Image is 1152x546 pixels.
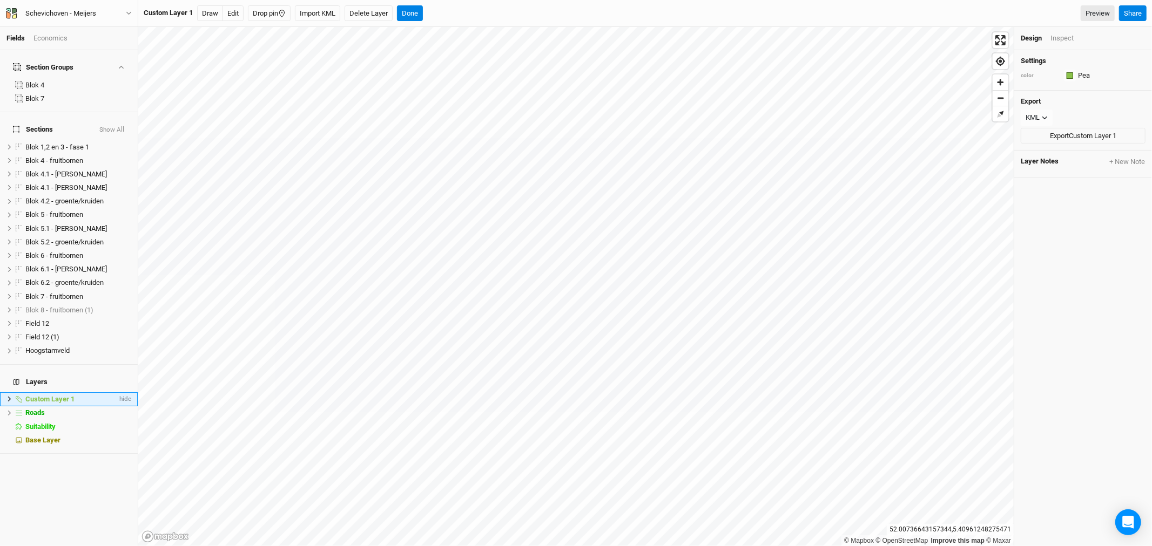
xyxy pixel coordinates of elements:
a: Improve this map [931,537,985,544]
button: Delete Layer [345,5,393,22]
span: Suitability [25,422,56,431]
div: Roads [25,408,131,417]
div: Inspect [1050,33,1074,43]
button: KML [1021,110,1053,126]
span: Roads [25,408,45,417]
div: Pea [1078,71,1090,80]
div: Blok 8 - fruitbomen (1) [25,306,131,315]
button: + New Note [1109,157,1146,167]
span: Reset bearing to north [989,103,1011,125]
span: Base Layer [25,436,60,444]
div: Blok 5.1 - bessen [25,224,131,233]
span: Field 12 [25,319,49,327]
div: Suitability [25,422,131,431]
div: Blok 5.2 - groente/kruiden [25,238,131,247]
a: Mapbox [844,537,874,544]
div: color [1021,72,1059,80]
div: Field 12 [25,319,131,328]
button: Done [397,5,423,22]
a: Fields [6,34,25,42]
div: Blok 5 - fruitbomen [25,210,131,219]
div: Blok 4.1 - bessen [25,183,131,192]
div: Open Intercom Messenger [1115,509,1141,535]
span: Blok 5.2 - groente/kruiden [25,238,104,246]
button: Drop pin [248,5,291,22]
button: ExportCustom Layer 1 [1021,128,1146,144]
button: Zoom in [993,74,1008,90]
button: Schevichoven - Meijers [5,8,132,19]
a: Preview [1081,5,1115,22]
span: Blok 5.1 - [PERSON_NAME] [25,224,107,233]
a: Mapbox logo [142,530,189,543]
button: Edit [223,5,244,22]
div: Schevichoven - Meijers [25,8,96,19]
span: Blok 4 - fruitbomen [25,156,83,165]
div: Economics [33,33,68,43]
div: Field 12 (1) [25,333,131,342]
div: Base Layer [25,436,131,445]
button: Zoom out [993,90,1008,106]
div: Blok 4.2 - groente/kruiden [25,197,131,206]
span: Blok 7 - fruitbomen [25,292,83,301]
span: Blok 4.1 - [PERSON_NAME] [25,170,107,178]
span: Custom Layer 1 [25,395,75,403]
span: Blok 4.1 - [PERSON_NAME] [25,183,107,192]
div: 52.00736643157344 , 5.40961248275471 [887,524,1014,535]
div: Blok 4 [25,81,131,90]
div: KML [1026,112,1040,123]
div: Custom Layer 1 [25,395,117,404]
span: Blok 6.1 - [PERSON_NAME] [25,265,107,273]
div: Design [1021,33,1042,43]
span: Blok 5 - fruitbomen [25,210,83,219]
div: Blok 7 [25,94,131,103]
h4: Settings [1021,57,1146,65]
canvas: Map [138,27,1014,546]
button: Show All [99,126,125,134]
div: Section Groups [13,63,73,72]
span: Zoom out [993,91,1008,106]
div: Blok 1,2 en 3 - fase 1 [25,143,131,152]
span: hide [117,392,131,406]
h4: Layers [6,371,131,393]
span: Sections [13,125,53,134]
span: Blok 6.2 - groente/kruiden [25,278,104,286]
button: Enter fullscreen [993,32,1008,48]
div: Blok 6 - fruitbomen [25,251,131,260]
span: Blok 6 - fruitbomen [25,251,83,260]
span: Blok 1,2 en 3 - fase 1 [25,143,89,151]
a: Maxar [986,537,1011,544]
div: Hoogstamveld [25,346,131,355]
div: Custom Layer 1 [144,8,193,18]
span: Field 12 (1) [25,333,59,341]
div: Blok 4 - fruitbomen [25,156,131,165]
button: Reset bearing to north [993,106,1008,121]
button: Find my location [993,53,1008,69]
div: Blok 6.1 - bessen [25,265,131,274]
button: Share [1119,5,1147,22]
button: Show section groups [116,64,125,71]
div: Blok 7 - fruitbomen [25,292,131,301]
span: Layer Notes [1021,157,1059,167]
h4: Export [1021,97,1146,106]
span: Blok 4.2 - groente/kruiden [25,197,104,205]
span: Hoogstamveld [25,346,70,354]
div: Blok 4.1 - bessen [25,170,131,179]
a: OpenStreetMap [876,537,928,544]
div: Blok 6.2 - groente/kruiden [25,278,131,287]
span: Blok 8 - fruitbomen (1) [25,306,93,314]
button: Draw [197,5,223,22]
button: Import KML [295,5,340,22]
